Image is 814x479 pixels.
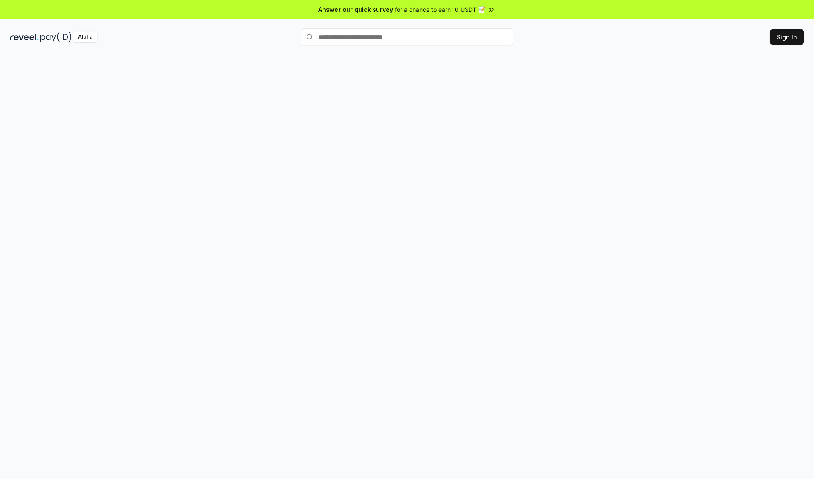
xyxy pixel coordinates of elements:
span: Answer our quick survey [318,5,393,14]
button: Sign In [770,29,804,45]
div: Alpha [73,32,97,42]
img: pay_id [40,32,72,42]
img: reveel_dark [10,32,39,42]
span: for a chance to earn 10 USDT 📝 [395,5,485,14]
